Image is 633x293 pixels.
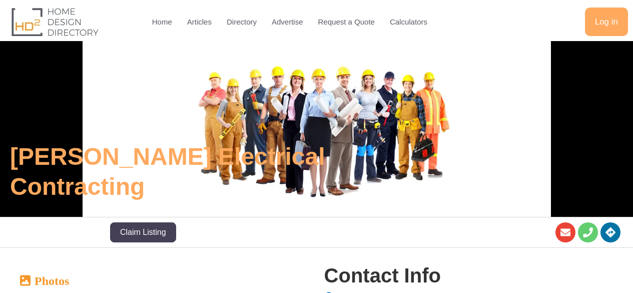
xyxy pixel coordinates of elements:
a: Articles [187,11,212,34]
h6: [PERSON_NAME] Electrical Contracting [10,142,438,202]
a: Calculators [390,11,427,34]
nav: Menu [130,11,472,34]
a: Directory [227,11,257,34]
a: Request a Quote [318,11,375,34]
a: Advertise [272,11,303,34]
button: Claim Listing [110,222,176,242]
a: Home [152,11,172,34]
a: Log in [585,8,628,36]
h4: Contact Info [324,265,441,285]
span: Log in [595,18,618,26]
